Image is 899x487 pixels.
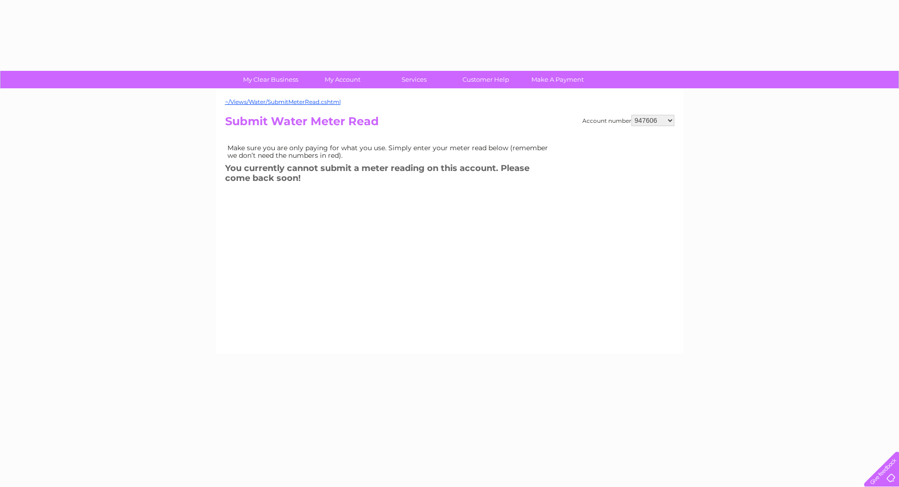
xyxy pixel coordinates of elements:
[375,71,453,88] a: Services
[225,142,555,162] td: Make sure you are only paying for what you use. Simply enter your meter read below (remember we d...
[303,71,381,88] a: My Account
[225,98,341,105] a: ~/Views/Water/SubmitMeterRead.cshtml
[225,115,674,133] h2: Submit Water Meter Read
[232,71,310,88] a: My Clear Business
[582,115,674,126] div: Account number
[225,162,555,188] h3: You currently cannot submit a meter reading on this account. Please come back soon!
[519,71,597,88] a: Make A Payment
[447,71,525,88] a: Customer Help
